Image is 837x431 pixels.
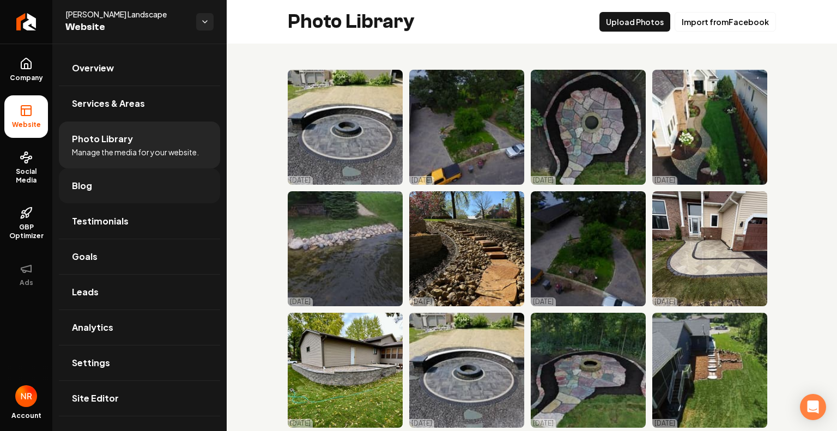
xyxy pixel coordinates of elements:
[72,97,145,110] span: Services & Areas
[72,392,119,405] span: Site Editor
[4,223,48,240] span: GBP Optimizer
[290,298,311,306] p: [DATE]
[800,394,826,420] div: Open Intercom Messenger
[4,48,48,91] a: Company
[654,419,675,428] p: [DATE]
[59,204,220,239] a: Testimonials
[288,70,403,185] img: Circular outdoor fire pit area with stone seating and landscaping in a backyard setting.
[411,298,432,306] p: [DATE]
[72,215,129,228] span: Testimonials
[652,313,767,428] img: Aerial view of a landscaped backyard featuring stone pathways and mulched flower beds.
[59,239,220,274] a: Goals
[288,191,403,306] img: Rocky shoreline along a clear lake with grassy area and woodpile in the background.
[288,313,403,428] img: Modern backyard with stone retaining wall and gravel landscaping, featuring a beige house.
[599,12,670,32] button: Upload Photos
[72,286,99,299] span: Leads
[290,176,311,185] p: [DATE]
[15,278,38,287] span: Ads
[72,321,113,334] span: Analytics
[4,167,48,185] span: Social Media
[59,86,220,121] a: Services & Areas
[531,70,646,185] img: Aerial view of a decorative garden stone pathway with a circular stone feature.
[59,345,220,380] a: Settings
[59,310,220,345] a: Analytics
[8,120,45,129] span: Website
[15,385,37,407] button: Open user button
[72,250,98,263] span: Goals
[411,176,432,185] p: [DATE]
[72,62,114,75] span: Overview
[290,419,311,428] p: [DATE]
[411,419,432,428] p: [DATE]
[65,9,187,20] span: [PERSON_NAME] Landscape
[72,132,133,145] span: Photo Library
[72,179,92,192] span: Blog
[16,13,37,31] img: Rebolt Logo
[288,11,415,33] h2: Photo Library
[4,253,48,296] button: Ads
[59,168,220,203] a: Blog
[533,419,554,428] p: [DATE]
[675,12,776,32] button: Import fromFacebook
[59,381,220,416] a: Site Editor
[59,275,220,309] a: Leads
[65,20,187,35] span: Website
[4,198,48,249] a: GBP Optimizer
[652,191,767,306] img: Stylish paved walkway with herringbone pattern and border at a residential home entrance.
[15,385,37,407] img: Nate Raddatz
[5,74,47,82] span: Company
[409,70,524,185] img: Aerial view of a residential driveway with parked vehicles and lush greenery nearby.
[72,147,199,157] span: Manage the media for your website.
[409,313,524,428] img: Modern outdoor fire pit area with circular seating, stone tiles, and landscaped grass surroundings.
[4,142,48,193] a: Social Media
[533,298,554,306] p: [DATE]
[533,176,554,185] p: [DATE]
[59,51,220,86] a: Overview
[531,191,646,306] img: Aerial view of a landscaped driveway with greenery and parked vehicles.
[652,70,767,185] img: Curved stone pathway with landscaped garden and white hydrangeas beside modern home.
[11,411,41,420] span: Account
[654,298,675,306] p: [DATE]
[654,176,675,185] p: [DATE]
[72,356,110,369] span: Settings
[409,191,524,306] img: Rocky garden pathway with stone steps, bordered by greenery and a clear blue sky.
[531,313,646,428] img: Stone patio with circular fire pit surrounded by mulch and lush greenery.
